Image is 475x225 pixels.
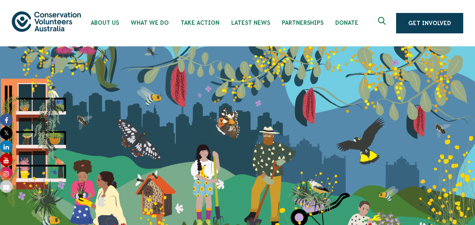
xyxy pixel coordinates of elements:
span: Take Action [181,20,219,26]
button: Expand search box Close search box [373,14,392,33]
img: logo.svg [12,11,81,31]
span: Latest News [231,20,270,26]
span: Expand search box [378,17,388,29]
span: About Us [91,20,119,26]
span: Partnerships [282,20,323,26]
span: Donate [335,20,358,26]
a: Get Involved [396,13,463,33]
span: What We Do [131,20,169,26]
